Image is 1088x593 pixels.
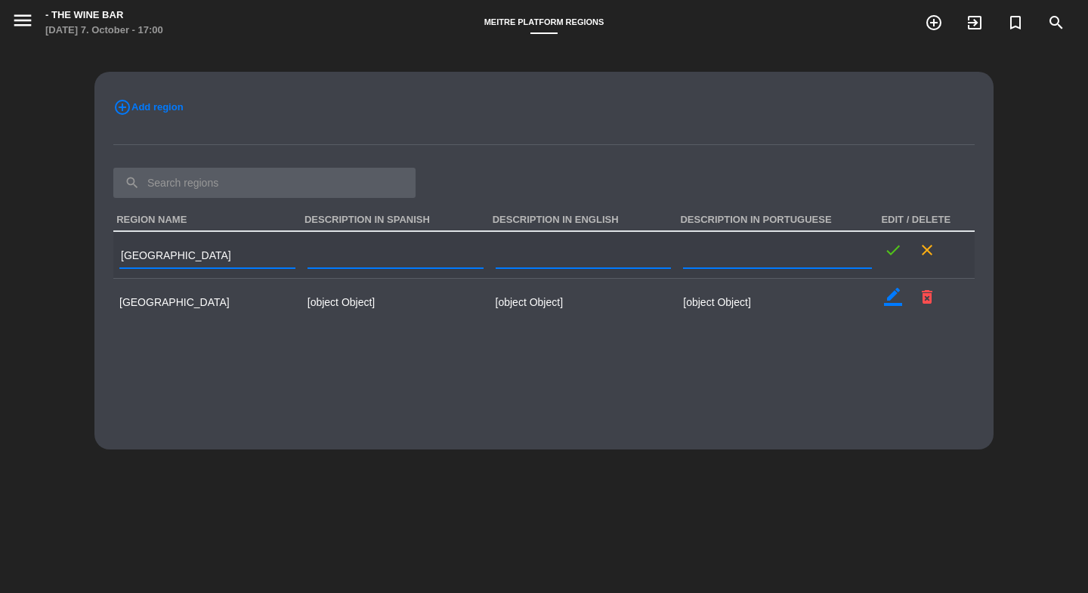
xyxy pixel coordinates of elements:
th: Description in English [490,208,678,232]
th: Description in Portuguese [677,208,878,232]
div: [DATE] 7. October - 17:00 [45,23,163,38]
i: search [1047,14,1065,32]
span: [object Object] [308,296,376,308]
i: close [918,241,936,259]
button: add_circle_outlineAdd region [113,98,184,116]
span: [object Object] [496,296,564,308]
i: add_circle_outline [113,98,131,116]
span: Add region [131,99,184,115]
th: Edit / Delete [878,208,975,232]
i: turned_in_not [1006,14,1025,32]
th: Region name [113,208,301,232]
input: Search regions [113,168,416,198]
span: [GEOGRAPHIC_DATA] [119,296,230,308]
div: - The Wine Bar [45,8,163,23]
i: add_circle_outline [925,14,943,32]
i: check [884,241,902,259]
i: exit_to_app [966,14,984,32]
button: menu [11,9,34,36]
i: delete_forever [918,288,936,306]
span: [object Object] [683,296,751,308]
i: menu [11,9,34,32]
i: border_color [884,288,902,306]
span: Meitre Platform Regions [477,17,612,26]
th: Description in Spanish [301,208,490,232]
